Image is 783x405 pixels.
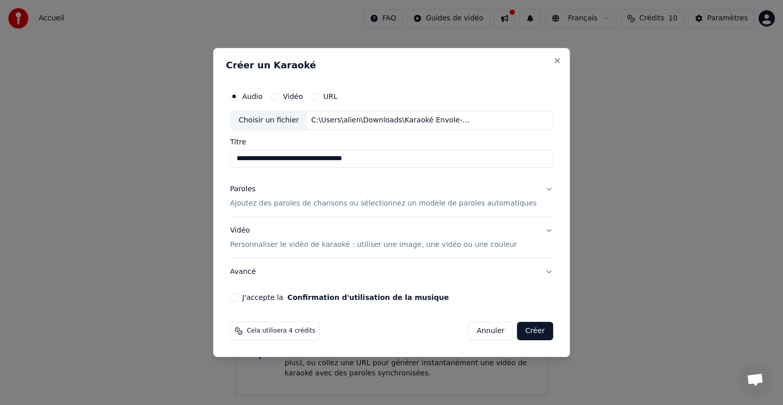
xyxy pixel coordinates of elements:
label: Titre [230,138,553,145]
label: J'accepte la [242,294,449,301]
label: Vidéo [283,93,303,100]
h2: Créer un Karaoké [226,61,557,70]
button: Annuler [468,322,513,340]
p: Ajoutez des paroles de chansons ou sélectionnez un modèle de paroles automatiques [230,198,537,209]
button: ParolesAjoutez des paroles de chansons ou sélectionnez un modèle de paroles automatiques [230,176,553,217]
button: Créer [517,322,553,340]
label: URL [323,93,337,100]
p: Personnaliser le vidéo de karaoké : utiliser une image, une vidéo ou une couleur [230,240,517,250]
div: Paroles [230,184,255,194]
label: Audio [242,93,263,100]
button: J'accepte la [288,294,449,301]
div: C:\Users\alien\Downloads\Karaoké Envole-moi - Génération [PERSON_NAME] _.mp3 [307,115,481,125]
span: Cela utilisera 4 crédits [247,327,315,335]
button: Avancé [230,259,553,285]
button: VidéoPersonnaliser le vidéo de karaoké : utiliser une image, une vidéo ou une couleur [230,217,553,258]
div: Vidéo [230,225,517,250]
div: Choisir un fichier [230,111,307,130]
